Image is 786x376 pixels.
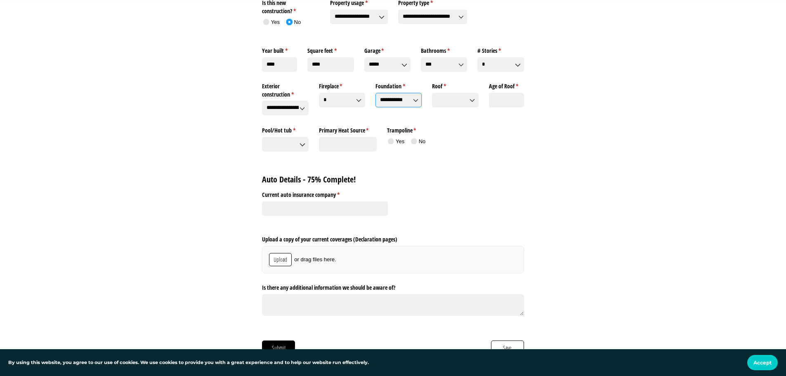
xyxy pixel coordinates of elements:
p: By using this website, you agree to our use of cookies. We use cookies to provide you with a grea... [8,359,369,367]
legend: Trampoline [387,124,445,135]
label: Upload a copy of your current coverages (Declaration pages) [262,233,524,244]
label: Roof [432,80,478,90]
label: Current auto insurance company [262,188,388,199]
label: Primary Heat Source [319,124,377,135]
label: Fireplace [319,80,365,90]
label: Garage [364,44,411,55]
div: Yes [396,138,404,145]
h2: Auto Details - 75% Complete! [262,174,524,185]
label: Square feet [307,44,354,55]
label: Bathrooms [421,44,467,55]
label: Foundation [375,80,422,90]
button: Save [491,341,524,355]
div: Yes [271,19,280,26]
div: No [419,138,426,145]
label: Pool/​Hot tub [262,124,308,135]
label: Is there any additional information we should be aware of? [262,281,524,291]
button: Submit [262,341,295,355]
span: or drag files here. [294,256,336,263]
button: Upload [269,253,292,266]
label: Year built [262,44,297,55]
div: No [294,19,301,26]
span: Submit [271,343,286,352]
span: Upload [273,255,288,264]
label: # Stories [477,44,524,55]
span: Accept [753,359,772,366]
label: Exterior construction [262,80,308,99]
button: Accept [747,355,778,370]
span: Save [503,343,512,352]
label: Age of Roof [489,80,524,90]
